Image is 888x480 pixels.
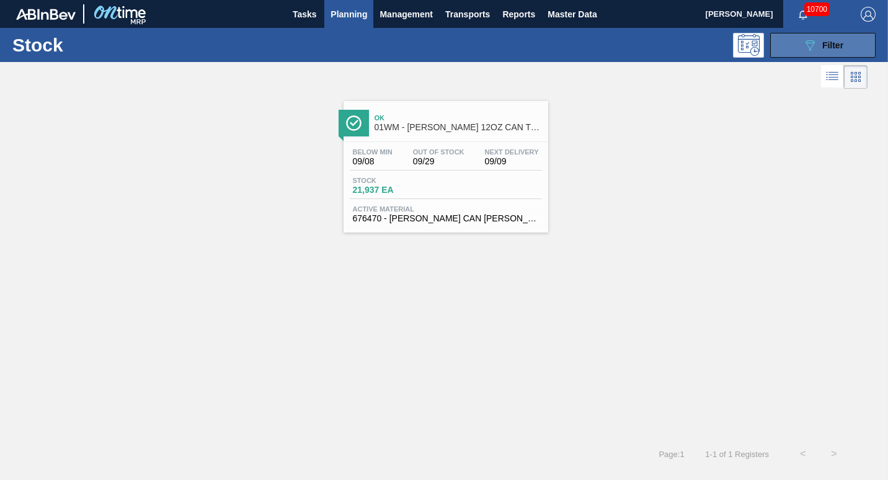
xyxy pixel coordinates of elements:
[380,7,433,22] span: Management
[502,7,535,22] span: Reports
[353,148,393,156] span: Below Min
[413,157,464,166] span: 09/29
[413,148,464,156] span: Out Of Stock
[844,65,868,89] div: Card Vision
[819,438,850,469] button: >
[353,177,440,184] span: Stock
[353,205,539,213] span: Active Material
[353,157,393,166] span: 09/08
[861,7,876,22] img: Logout
[659,450,684,459] span: Page : 1
[485,157,539,166] span: 09/09
[375,114,542,122] span: Ok
[291,7,318,22] span: Tasks
[334,92,554,233] a: ÍconeOk01WM - [PERSON_NAME] 12OZ CAN TWNSTK 30/12 CANBelow Min09/08Out Of Stock09/29Next Delivery...
[346,115,362,131] img: Ícone
[821,65,844,89] div: List Vision
[375,123,542,132] span: 01WM - CARR BUD 12OZ CAN TWNSTK 30/12 CAN
[770,33,876,58] button: Filter
[822,40,843,50] span: Filter
[783,6,823,23] button: Notifications
[12,38,188,52] h1: Stock
[445,7,490,22] span: Transports
[703,450,769,459] span: 1 - 1 of 1 Registers
[353,185,440,195] span: 21,937 EA
[804,2,830,16] span: 10700
[485,148,539,156] span: Next Delivery
[353,214,539,223] span: 676470 - CARR CAN BUD 12OZ TWNSTK 30/12 CAN 0922
[548,7,597,22] span: Master Data
[331,7,367,22] span: Planning
[733,33,764,58] div: Programming: no user selected
[788,438,819,469] button: <
[16,9,76,20] img: TNhmsLtSVTkK8tSr43FrP2fwEKptu5GPRR3wAAAABJRU5ErkJggg==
